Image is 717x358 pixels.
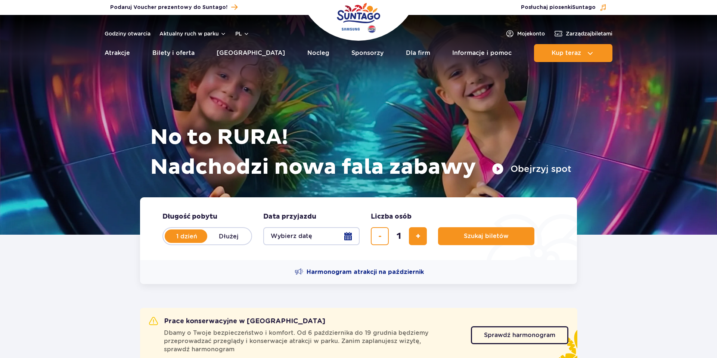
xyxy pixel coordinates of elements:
[452,44,512,62] a: Informacje i pomoc
[105,44,130,62] a: Atrakcje
[165,228,208,244] label: 1 dzień
[484,332,555,338] span: Sprawdź harmonogram
[235,30,249,37] button: pl
[162,212,217,221] span: Długość pobytu
[554,29,612,38] a: Zarządzajbiletami
[263,227,360,245] button: Wybierz datę
[521,4,596,11] span: Posłuchaj piosenki
[351,44,384,62] a: Sponsorzy
[492,163,571,175] button: Obejrzyj spot
[505,29,545,38] a: Mojekonto
[390,227,408,245] input: liczba biletów
[534,44,612,62] button: Kup teraz
[159,31,226,37] button: Aktualny ruch w parku
[110,2,238,12] a: Podaruj Voucher prezentowy do Suntago!
[217,44,285,62] a: [GEOGRAPHIC_DATA]
[150,123,571,182] h1: No to RURA! Nadchodzi nowa fala zabawy
[371,227,389,245] button: usuń bilet
[464,233,509,240] span: Szukaj biletów
[521,4,607,11] button: Posłuchaj piosenkiSuntago
[207,228,250,244] label: Dłużej
[110,4,227,11] span: Podaruj Voucher prezentowy do Suntago!
[307,268,424,276] span: Harmonogram atrakcji na październik
[105,30,150,37] a: Godziny otwarcia
[471,326,568,344] a: Sprawdź harmonogram
[149,317,325,326] h2: Prace konserwacyjne w [GEOGRAPHIC_DATA]
[140,197,577,260] form: Planowanie wizyty w Park of Poland
[517,30,545,37] span: Moje konto
[409,227,427,245] button: dodaj bilet
[552,50,581,56] span: Kup teraz
[566,30,612,37] span: Zarządzaj biletami
[307,44,329,62] a: Nocleg
[371,212,412,221] span: Liczba osób
[295,268,424,277] a: Harmonogram atrakcji na październik
[152,44,195,62] a: Bilety i oferta
[164,329,462,354] span: Dbamy o Twoje bezpieczeństwo i komfort. Od 6 października do 19 grudnia będziemy przeprowadzać pr...
[406,44,430,62] a: Dla firm
[572,5,596,10] span: Suntago
[438,227,534,245] button: Szukaj biletów
[263,212,316,221] span: Data przyjazdu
